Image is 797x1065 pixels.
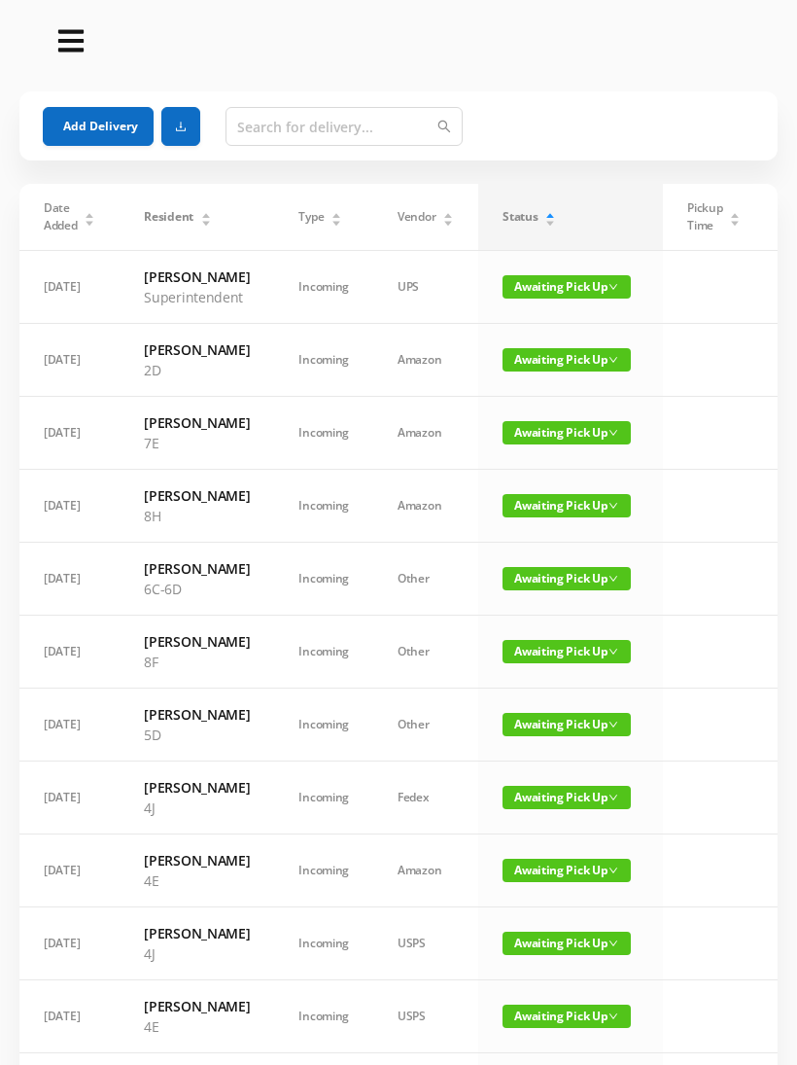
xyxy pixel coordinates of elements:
[274,470,373,543] td: Incoming
[144,1016,250,1037] p: 4E
[144,485,250,506] h6: [PERSON_NAME]
[274,762,373,834] td: Incoming
[608,1012,618,1021] i: icon: down
[144,266,250,287] h6: [PERSON_NAME]
[398,208,435,226] span: Vendor
[44,199,78,234] span: Date Added
[144,996,250,1016] h6: [PERSON_NAME]
[144,287,250,307] p: Superintendent
[19,470,120,543] td: [DATE]
[373,470,478,543] td: Amazon
[85,218,95,224] i: icon: caret-down
[19,834,120,907] td: [DATE]
[443,218,454,224] i: icon: caret-down
[608,939,618,948] i: icon: down
[144,339,250,360] h6: [PERSON_NAME]
[200,218,211,224] i: icon: caret-down
[608,501,618,511] i: icon: down
[545,218,556,224] i: icon: caret-down
[373,324,478,397] td: Amazon
[502,713,631,736] span: Awaiting Pick Up
[144,704,250,725] h6: [PERSON_NAME]
[608,428,618,438] i: icon: down
[43,107,154,146] button: Add Delivery
[502,275,631,299] span: Awaiting Pick Up
[144,798,250,818] p: 4J
[373,251,478,324] td: UPS
[502,859,631,882] span: Awaiting Pick Up
[298,208,324,226] span: Type
[274,616,373,689] td: Incoming
[19,251,120,324] td: [DATE]
[729,210,741,222] div: Sort
[730,210,741,216] i: icon: caret-up
[85,210,95,216] i: icon: caret-up
[608,793,618,802] i: icon: down
[502,567,631,590] span: Awaiting Pick Up
[19,543,120,616] td: [DATE]
[274,907,373,980] td: Incoming
[144,923,250,943] h6: [PERSON_NAME]
[544,210,556,222] div: Sort
[274,834,373,907] td: Incoming
[144,850,250,870] h6: [PERSON_NAME]
[331,218,342,224] i: icon: caret-down
[608,720,618,729] i: icon: down
[144,943,250,964] p: 4J
[502,932,631,955] span: Awaiting Pick Up
[373,834,478,907] td: Amazon
[274,324,373,397] td: Incoming
[144,360,250,380] p: 2D
[19,689,120,762] td: [DATE]
[274,543,373,616] td: Incoming
[608,355,618,365] i: icon: down
[608,574,618,584] i: icon: down
[19,762,120,834] td: [DATE]
[144,208,193,226] span: Resident
[502,421,631,444] span: Awaiting Pick Up
[373,689,478,762] td: Other
[502,1005,631,1028] span: Awaiting Pick Up
[502,208,537,226] span: Status
[225,107,463,146] input: Search for delivery...
[443,210,454,216] i: icon: caret-up
[144,725,250,745] p: 5D
[84,210,95,222] div: Sort
[502,348,631,372] span: Awaiting Pick Up
[373,397,478,470] td: Amazon
[608,282,618,292] i: icon: down
[144,579,250,599] p: 6C-6D
[200,210,211,216] i: icon: caret-up
[144,777,250,798] h6: [PERSON_NAME]
[373,762,478,834] td: Fedex
[330,210,342,222] div: Sort
[200,210,212,222] div: Sort
[373,543,478,616] td: Other
[274,980,373,1053] td: Incoming
[19,397,120,470] td: [DATE]
[19,616,120,689] td: [DATE]
[373,907,478,980] td: USPS
[331,210,342,216] i: icon: caret-up
[19,980,120,1053] td: [DATE]
[437,120,451,133] i: icon: search
[144,652,250,672] p: 8F
[274,251,373,324] td: Incoming
[687,199,722,234] span: Pickup Time
[373,616,478,689] td: Other
[161,107,200,146] button: icon: download
[442,210,454,222] div: Sort
[502,786,631,809] span: Awaiting Pick Up
[144,506,250,526] p: 8H
[373,980,478,1053] td: USPS
[502,494,631,517] span: Awaiting Pick Up
[608,647,618,657] i: icon: down
[19,907,120,980] td: [DATE]
[144,433,250,453] p: 7E
[502,640,631,663] span: Awaiting Pick Up
[19,324,120,397] td: [DATE]
[144,870,250,891] p: 4E
[144,558,250,579] h6: [PERSON_NAME]
[274,397,373,470] td: Incoming
[608,866,618,875] i: icon: down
